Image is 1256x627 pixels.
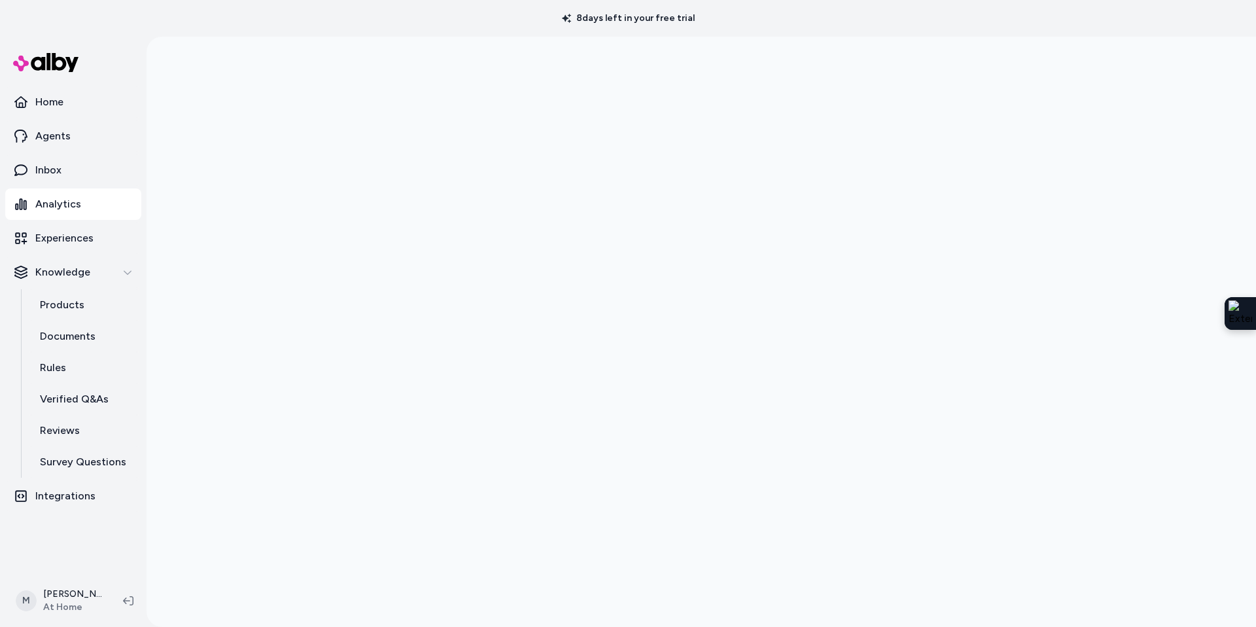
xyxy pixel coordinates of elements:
a: Home [5,86,141,118]
a: Rules [27,352,141,384]
p: Documents [40,329,96,344]
a: Experiences [5,223,141,254]
a: Verified Q&As [27,384,141,415]
a: Inbox [5,154,141,186]
p: [PERSON_NAME] [43,588,102,601]
p: Reviews [40,423,80,439]
p: Verified Q&As [40,391,109,407]
img: Extension Icon [1229,300,1252,327]
p: Analytics [35,196,81,212]
p: Survey Questions [40,454,126,470]
button: Knowledge [5,257,141,288]
p: Home [35,94,63,110]
a: Agents [5,120,141,152]
p: Knowledge [35,264,90,280]
img: alby Logo [13,53,78,72]
a: Integrations [5,480,141,512]
button: M[PERSON_NAME]At Home [8,580,113,622]
p: Inbox [35,162,61,178]
span: M [16,590,37,611]
a: Products [27,289,141,321]
p: Experiences [35,230,94,246]
a: Reviews [27,415,141,446]
p: Products [40,297,84,313]
a: Documents [27,321,141,352]
p: Rules [40,360,66,376]
p: Agents [35,128,71,144]
p: 8 days left in your free trial [554,12,703,25]
span: At Home [43,601,102,614]
a: Survey Questions [27,446,141,478]
a: Analytics [5,188,141,220]
p: Integrations [35,488,96,504]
